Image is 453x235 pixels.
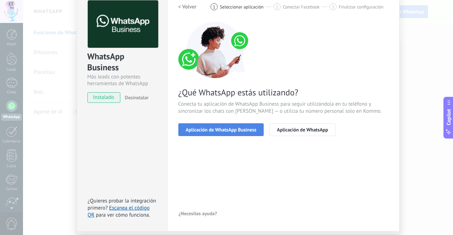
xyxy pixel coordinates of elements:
span: Copilot [445,109,452,125]
span: ¿Quieres probar la integración primero? [88,198,156,211]
h2: < Volver [178,4,197,10]
span: Desinstalar [125,94,149,101]
span: ¿Qué WhatsApp estás utilizando? [178,87,389,98]
button: Aplicación de WhatsApp Business [178,123,264,136]
span: 2 [276,4,278,10]
span: Finalizar configuración [339,4,383,10]
div: WhatsApp Business [87,51,157,74]
button: < Volver [178,0,197,13]
a: Escanea el código QR [88,205,150,218]
button: Desinstalar [122,92,149,103]
button: Aplicación de WhatsApp [269,123,335,136]
span: Aplicación de WhatsApp Business [186,127,257,132]
img: connect number [178,22,253,78]
img: logo_main.png [88,0,158,48]
span: Seleccionar aplicación [220,4,264,10]
span: para ver cómo funciona. [96,212,150,218]
span: 3 [332,4,334,10]
button: ¿Necesitas ayuda? [178,208,218,219]
span: instalado [88,92,120,103]
span: 1 [213,4,216,10]
span: ¿Necesitas ayuda? [179,211,217,216]
span: Conectar Facebook [283,4,320,10]
span: Aplicación de WhatsApp [277,127,328,132]
span: Conecta tu aplicación de WhatsApp Business para seguir utilizándola en tu teléfono y sincronizar ... [178,101,389,115]
div: Más leads con potentes herramientas de WhatsApp [87,74,157,87]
